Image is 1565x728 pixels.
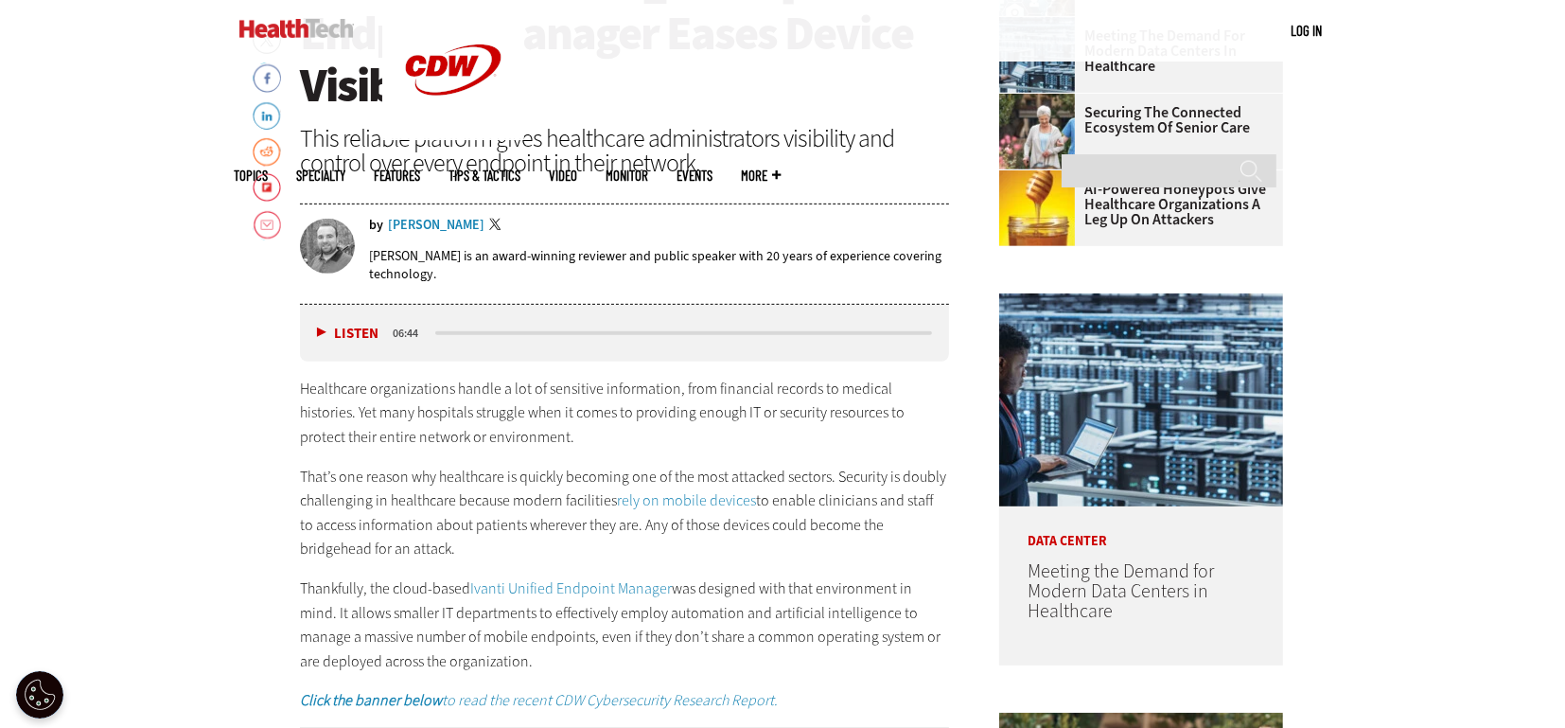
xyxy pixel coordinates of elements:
[300,465,949,561] p: That’s one reason why healthcare is quickly becoming one of the most attacked sectors. Security i...
[606,169,648,183] a: MonITor
[296,169,345,183] span: Specialty
[999,170,1084,186] a: jar of honey with a honey dipper
[999,182,1272,227] a: AI-Powered Honeypots Give Healthcare Organizations a Leg Up on Attackers
[470,578,672,598] a: Ivanti Unified Endpoint Manager
[300,305,949,362] div: media player
[999,506,1283,548] p: Data Center
[369,247,949,283] p: [PERSON_NAME] is an award-winning reviewer and public speaker with 20 years of experience coverin...
[999,293,1283,506] img: engineer with laptop overlooking data center
[234,169,268,183] span: Topics
[741,169,781,183] span: More
[617,490,756,510] a: rely on mobile devices
[317,327,378,341] button: Listen
[374,169,420,183] a: Features
[16,671,63,719] button: Open Preferences
[300,377,949,450] p: Healthcare organizations handle a lot of sensitive information, from financial records to medical...
[239,19,354,38] img: Home
[1291,21,1322,41] div: User menu
[677,169,712,183] a: Events
[390,325,432,342] div: duration
[300,577,949,673] p: Thankfully, the cloud-based was designed with that environment in mind. It allows smaller IT depa...
[16,671,63,719] div: Cookie Settings
[1291,22,1322,39] a: Log in
[999,170,1075,246] img: jar of honey with a honey dipper
[489,219,506,234] a: Twitter
[300,690,778,710] a: Click the banner belowto read the recent CDW Cybersecurity Research Report.
[300,690,778,710] em: to read the recent CDW Cybersecurity Research Report.
[1028,559,1214,624] a: Meeting the Demand for Modern Data Centers in Healthcare
[448,169,520,183] a: Tips & Tactics
[549,169,577,183] a: Video
[369,219,383,232] span: by
[382,125,524,145] a: CDW
[300,690,442,710] strong: Click the banner below
[388,219,484,232] a: [PERSON_NAME]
